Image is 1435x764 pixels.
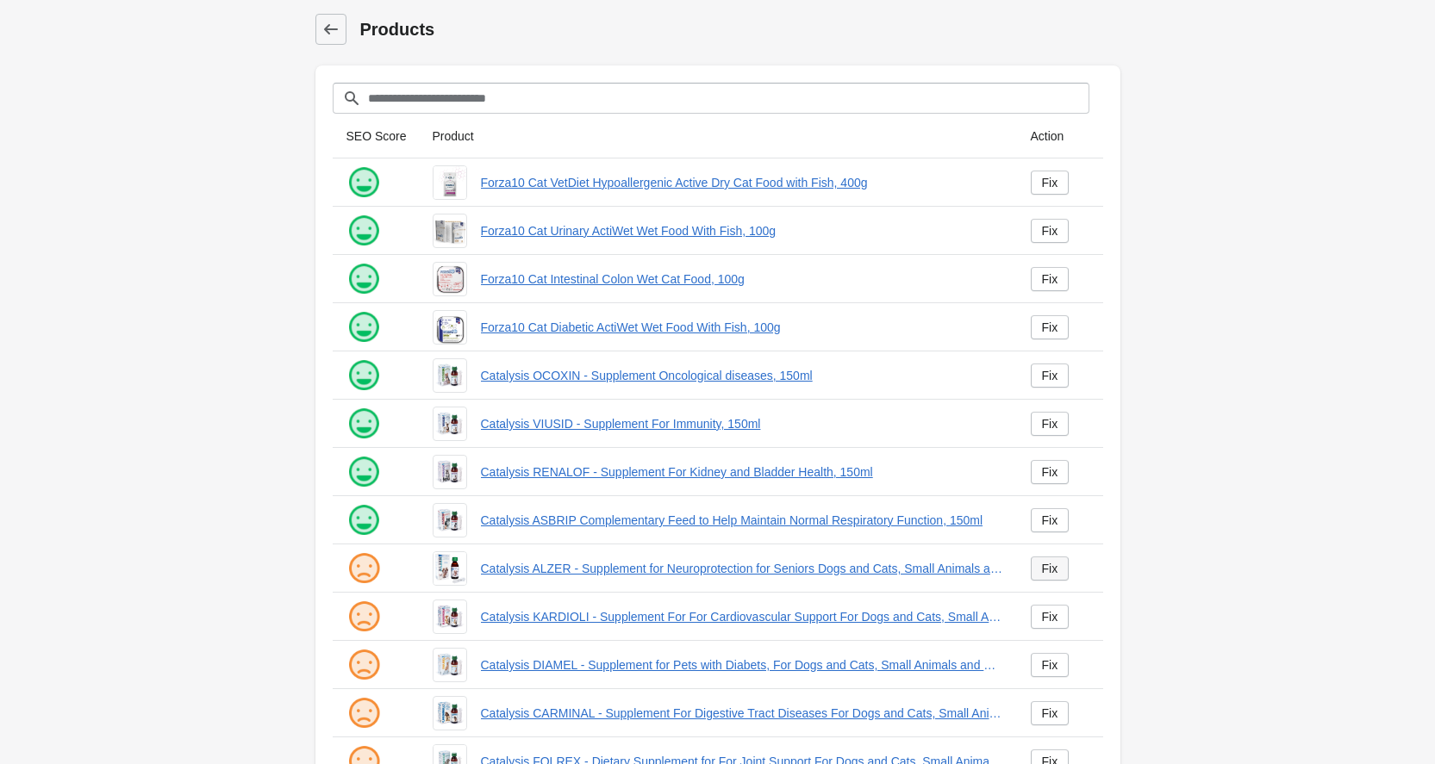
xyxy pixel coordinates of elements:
[1042,610,1058,624] div: Fix
[1042,176,1058,189] div: Fix
[346,455,381,489] img: happy.png
[346,310,381,345] img: happy.png
[481,656,1003,674] a: Catalysis DIAMEL - Supplement for Pets with Diabets, For Dogs and Cats, Small Animals and Birds 1...
[346,262,381,296] img: happy.png
[481,608,1003,625] a: Catalysis KARDIOLI - Supplement For For Cardiovascular Support For Dogs and Cats, Small Animals a...
[346,503,381,537] img: happy.png
[1031,653,1070,677] a: Fix
[346,165,381,200] img: happy.png
[1031,219,1070,243] a: Fix
[1042,562,1058,575] div: Fix
[346,358,381,393] img: happy.png
[346,551,381,586] img: sad.png
[1031,605,1070,629] a: Fix
[1042,706,1058,720] div: Fix
[1042,369,1058,382] div: Fix
[481,222,1003,239] a: Forza10 Cat Urinary ActiWet Wet Food With Fish, 100g
[346,214,381,248] img: happy.png
[1031,508,1070,532] a: Fix
[1042,513,1058,527] div: Fix
[481,512,1003,529] a: Catalysis ASBRIP Complementary Feed to Help Maintain Normal Respiratory Function, 150ml
[1031,412,1070,436] a: Fix
[1042,272,1058,286] div: Fix
[1042,465,1058,479] div: Fix
[481,463,1003,481] a: Catalysis RENALOF - Supplement For Kidney and Bladder Health, 150ml
[360,17,1120,41] h1: Products
[1031,363,1070,388] a: Fix
[481,270,1003,288] a: Forza10 Cat Intestinal Colon Wet Cat Food, 100g
[419,114,1017,158] th: Product
[346,599,381,634] img: sad.png
[1042,320,1058,334] div: Fix
[1031,171,1070,195] a: Fix
[1042,658,1058,672] div: Fix
[481,319,1003,336] a: Forza10 Cat Diabetic ActiWet Wet Food With Fish, 100g
[1042,417,1058,431] div: Fix
[1031,701,1070,725] a: Fix
[481,174,1003,191] a: Forza10 Cat VetDiet Hypoallergenic Active Dry Cat Food with Fish, 400g
[346,407,381,441] img: happy.png
[481,705,1003,722] a: Catalysis CARMINAL - Supplement For Digestive Tract Diseases For Dogs and Cats, Small Animals and...
[1031,556,1070,581] a: Fix
[346,696,381,730] img: sad.png
[346,648,381,682] img: sad.png
[481,560,1003,577] a: Catalysis ALZER - Supplement for Neuroprotection for Seniors Dogs and Cats, Small Animals and Bir...
[333,114,419,158] th: SEO Score
[1042,224,1058,238] div: Fix
[1031,315,1070,339] a: Fix
[481,367,1003,384] a: Catalysis OCOXIN - Supplement Oncological diseases, 150ml
[1031,267,1070,291] a: Fix
[1017,114,1103,158] th: Action
[1031,460,1070,484] a: Fix
[481,415,1003,432] a: Catalysis VIUSID - Supplement For Immunity, 150ml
